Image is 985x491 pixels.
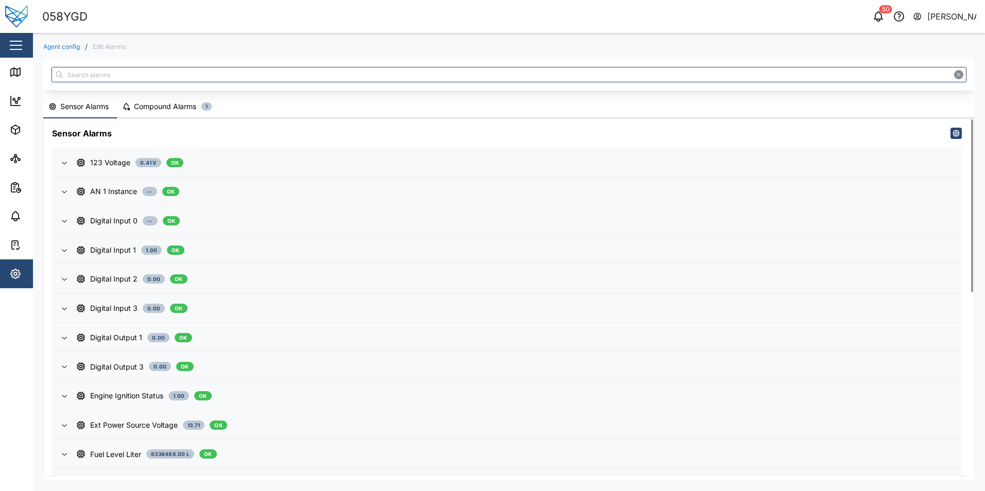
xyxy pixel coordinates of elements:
span: -- [147,217,153,225]
span: 8339488.00 L [151,450,190,458]
div: Digital Input 2 [90,273,138,285]
button: Ext Power Source Voltage13.71OK [53,411,961,439]
div: Digital Input 3 [90,303,138,314]
div: Digital Input 1 [90,244,136,256]
div: Fuel Level Liter [90,449,141,460]
button: 123 Voltage0.41 VOK [53,149,961,177]
span: OK [171,159,179,167]
button: Digital Input 11.00OK [53,236,961,264]
button: Digital Input 30.00OK [53,294,961,322]
button: [PERSON_NAME] [912,9,977,24]
span: OK [167,187,175,196]
span: OK [199,392,207,400]
div: Map [27,66,50,78]
button: Digital Output 30.00OK [53,353,961,381]
div: Digital Output 1 [90,332,142,343]
button: Digital Output 10.00OK [53,324,961,352]
div: Reports [27,182,62,193]
span: OK [181,362,189,371]
span: 1.00 [146,246,157,254]
div: Settings [27,268,63,279]
div: Ext Power Source Voltage [90,419,178,431]
span: 1 [206,103,208,110]
img: Main Logo [5,5,28,28]
h5: Sensor Alarms [52,127,112,139]
div: Compound Alarms [134,101,196,112]
div: / [85,43,88,50]
div: Assets [27,124,59,135]
button: Fuel Level Liter8339488.00 LOK [53,441,961,468]
div: [PERSON_NAME] [927,10,977,23]
span: OK [175,275,183,283]
button: Digital Input 20.00OK [53,265,961,293]
div: AN 1 Instance [90,186,137,197]
span: 0.41 V [140,159,157,167]
span: OK [179,334,188,342]
div: Tasks [27,239,55,251]
span: 0.00 [147,304,160,312]
span: 1.00 [173,392,184,400]
div: 123 Voltage [90,157,130,168]
div: Sensor Alarms [60,101,109,112]
button: Engine Ignition Status1.00OK [53,382,961,410]
span: 0.00 [152,334,165,342]
span: OK [175,304,183,312]
span: OK [167,217,176,225]
button: Digital Input 0--OK [53,207,961,235]
span: OK [172,246,180,254]
span: 0.00 [147,275,160,283]
div: Digital Input 0 [90,215,138,226]
a: Agent config [43,44,80,50]
span: 13.71 [188,421,200,429]
input: Search alarms [52,67,966,82]
div: Sites [27,153,52,164]
div: Alarms [27,211,59,222]
span: OK [214,421,223,429]
div: 058YGD [42,8,88,26]
span: -- [147,187,152,196]
span: OK [204,450,212,458]
div: Edit Alarms [93,44,126,50]
div: Digital Output 3 [90,361,144,373]
span: 0.00 [154,362,166,371]
button: AN 1 Instance--OK [53,178,961,205]
div: 50 [879,5,892,13]
div: Dashboard [27,95,73,107]
div: Engine Ignition Status [90,390,163,401]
